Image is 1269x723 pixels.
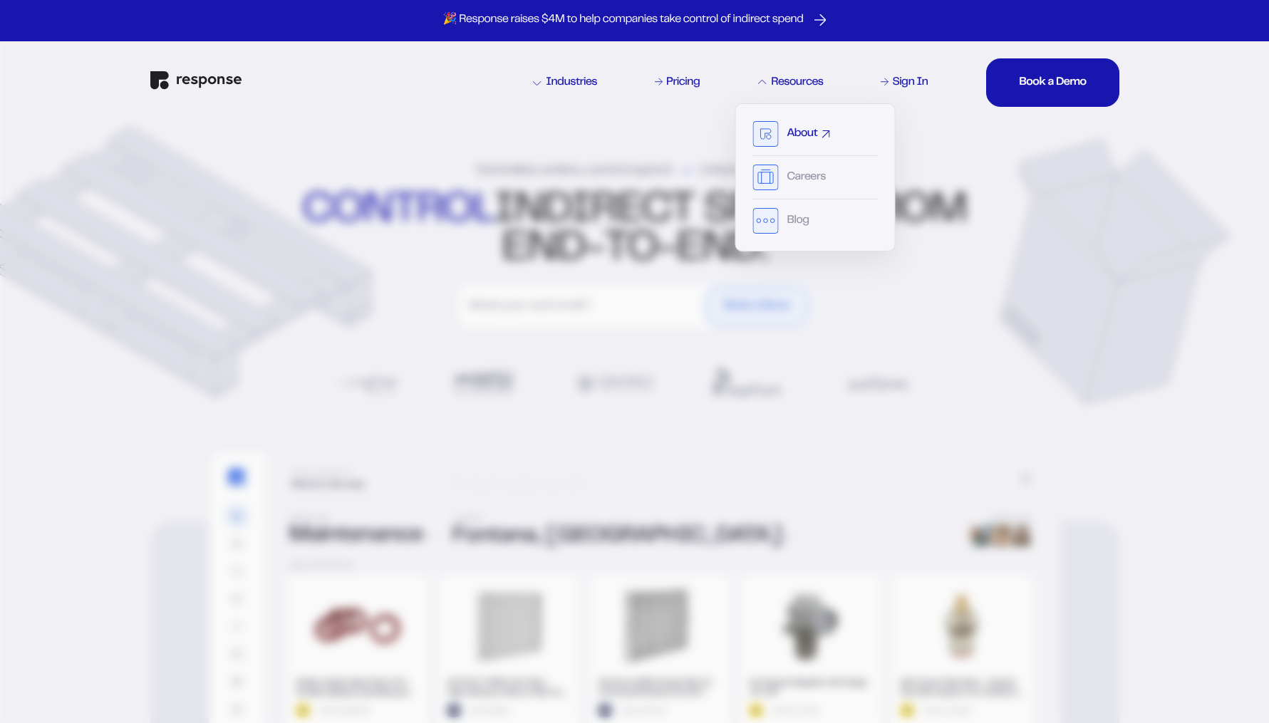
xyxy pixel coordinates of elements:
a: Response Home [150,71,242,93]
button: Book a DemoBook a DemoBook a DemoBook a DemoBook a Demo [986,58,1119,107]
div: Maintenance [289,525,436,548]
div: Book a Demo [1019,77,1086,88]
div: Fontana, [GEOGRAPHIC_DATA] [452,526,947,548]
div: Book a Demo [724,301,789,312]
button: Book a Demo [706,287,807,326]
img: Response Logo [150,71,242,90]
input: What's your work email? [462,287,703,326]
div: Pricing [666,77,700,88]
div: Sign In [892,77,928,88]
a: Careers [787,172,838,183]
p: 🎉 Response raises $4M to help companies take control of indirect spend [443,13,804,28]
div: About [787,128,818,140]
a: Blog [787,215,822,227]
div: Careers [787,172,826,183]
div: Blog [787,215,809,227]
a: Sign In [879,74,931,91]
span: Unlock savings. [699,164,793,178]
a: Pricing [653,74,703,91]
div: indirect spend from end-to-end. [299,192,970,269]
strong: control [302,192,494,229]
div: Industries [533,77,597,88]
div: Resources [758,77,823,88]
div: Centralize orders, control spend [476,164,794,178]
a: About [787,128,830,140]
